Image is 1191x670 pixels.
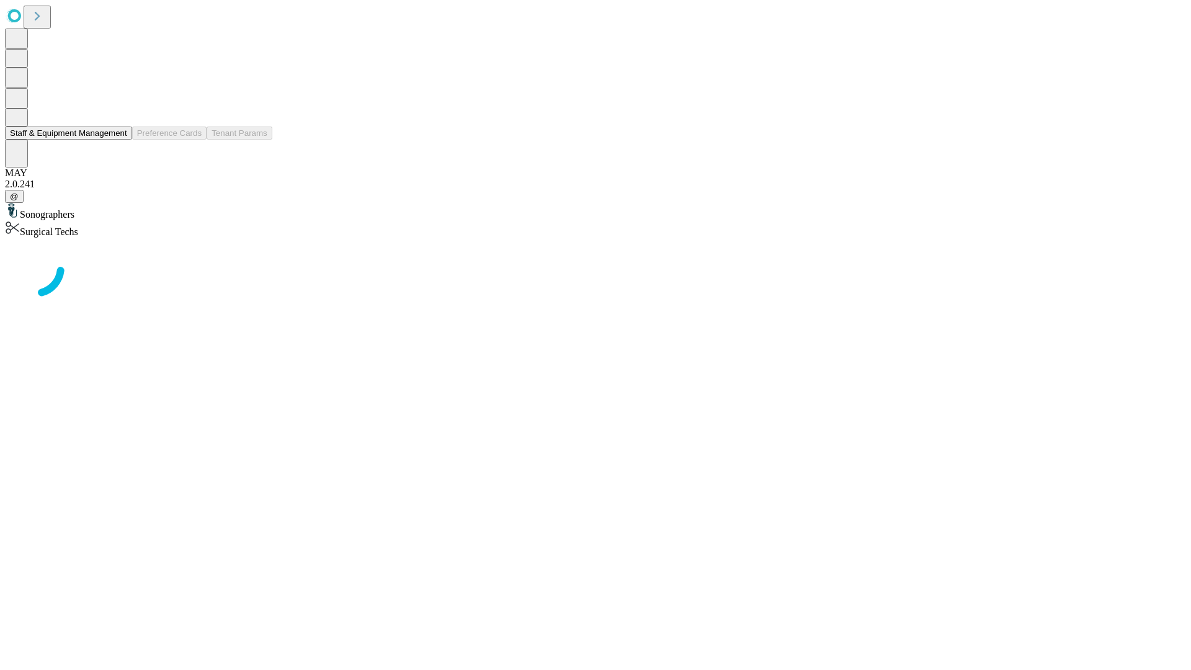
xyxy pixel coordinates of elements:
[5,127,132,140] button: Staff & Equipment Management
[132,127,207,140] button: Preference Cards
[5,203,1186,220] div: Sonographers
[5,220,1186,238] div: Surgical Techs
[207,127,272,140] button: Tenant Params
[5,190,24,203] button: @
[5,167,1186,179] div: MAY
[10,192,19,201] span: @
[5,179,1186,190] div: 2.0.241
